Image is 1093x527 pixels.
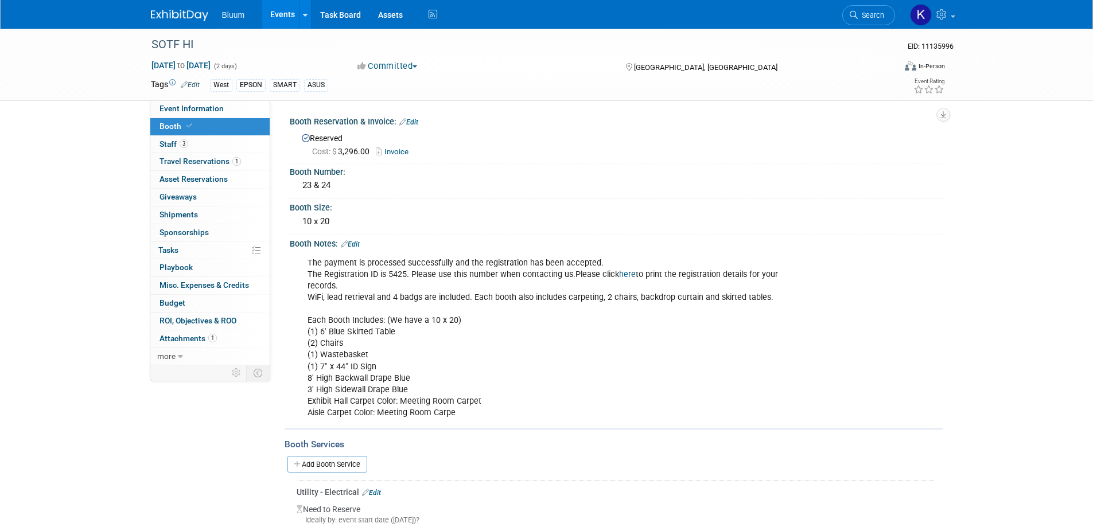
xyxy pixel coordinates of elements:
[913,79,944,84] div: Event Rating
[298,177,934,194] div: 23 & 24
[180,139,188,148] span: 3
[160,228,209,237] span: Sponsorships
[186,123,192,129] i: Booth reservation complete
[150,171,270,188] a: Asset Reservations
[634,63,777,72] span: [GEOGRAPHIC_DATA], [GEOGRAPHIC_DATA]
[290,163,943,178] div: Booth Number:
[312,147,374,156] span: 3,296.00
[160,122,195,131] span: Booth
[176,61,186,70] span: to
[160,334,217,343] span: Attachments
[150,348,270,365] a: more
[160,263,193,272] span: Playbook
[910,4,932,26] img: Kellie Noller
[619,270,636,279] a: here
[246,365,270,380] td: Toggle Event Tabs
[160,192,197,201] span: Giveaways
[299,252,816,424] div: The payment is processed successfully and the registration has been accepted. The Registration ID...
[160,174,228,184] span: Asset Reservations
[210,79,232,91] div: West
[341,240,360,248] a: Edit
[297,486,934,498] div: Utility - Electrical
[290,113,943,128] div: Booth Reservation & Invoice:
[290,199,943,213] div: Booth Size:
[150,259,270,276] a: Playbook
[208,334,217,342] span: 1
[160,157,241,166] span: Travel Reservations
[287,456,367,473] a: Add Booth Service
[160,316,236,325] span: ROI, Objectives & ROO
[160,210,198,219] span: Shipments
[858,11,884,19] span: Search
[150,277,270,294] a: Misc. Expenses & Credits
[150,295,270,312] a: Budget
[312,147,338,156] span: Cost: $
[151,60,211,71] span: [DATE] [DATE]
[150,330,270,348] a: Attachments1
[227,365,247,380] td: Personalize Event Tab Strip
[150,118,270,135] a: Booth
[150,189,270,206] a: Giveaways
[905,61,916,71] img: Format-Inperson.png
[150,136,270,153] a: Staff3
[297,515,934,525] div: Ideally by: event start date ([DATE])?
[213,63,237,70] span: (2 days)
[160,280,249,290] span: Misc. Expenses & Credits
[222,10,245,19] span: Bluum
[908,42,954,50] span: Event ID: 11135996
[290,235,943,250] div: Booth Notes:
[150,242,270,259] a: Tasks
[285,438,943,451] div: Booth Services
[298,213,934,231] div: 10 x 20
[918,62,945,71] div: In-Person
[399,118,418,126] a: Edit
[158,245,178,255] span: Tasks
[160,298,185,307] span: Budget
[304,79,328,91] div: ASUS
[181,81,200,89] a: Edit
[150,153,270,170] a: Travel Reservations1
[150,313,270,330] a: ROI, Objectives & ROO
[151,10,208,21] img: ExhibitDay
[150,224,270,241] a: Sponsorships
[150,100,270,118] a: Event Information
[376,147,414,156] a: Invoice
[151,79,200,92] td: Tags
[827,60,946,77] div: Event Format
[362,489,381,497] a: Edit
[232,157,241,166] span: 1
[298,130,934,158] div: Reserved
[842,5,895,25] a: Search
[157,352,176,361] span: more
[270,79,300,91] div: SMART
[150,206,270,224] a: Shipments
[147,34,878,55] div: SOTF HI
[353,60,422,72] button: Committed
[160,104,224,113] span: Event Information
[236,79,266,91] div: EPSON
[160,139,188,149] span: Staff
